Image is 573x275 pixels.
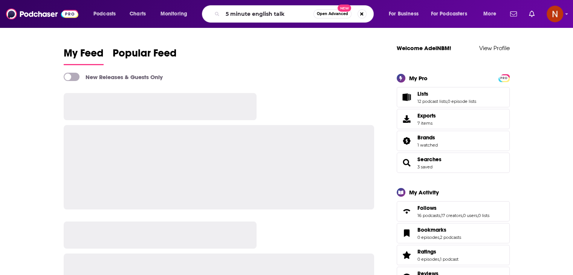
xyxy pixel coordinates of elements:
span: Bookmarks [397,223,510,243]
span: , [440,213,441,218]
button: Show profile menu [547,6,563,22]
span: Exports [417,112,436,119]
a: 0 lists [478,213,489,218]
a: Searches [417,156,442,163]
a: Exports [397,109,510,129]
a: 1 podcast [440,257,458,262]
span: Brands [417,134,435,141]
button: open menu [384,8,428,20]
span: Logged in as AdelNBM [547,6,563,22]
a: 2 podcasts [440,235,461,240]
a: Lists [399,92,414,102]
a: 0 episode lists [448,99,476,104]
button: open menu [426,8,478,20]
span: PRO [500,75,509,81]
a: Bookmarks [417,226,461,233]
a: 17 creators [441,213,462,218]
a: 1 watched [417,142,438,148]
a: Show notifications dropdown [507,8,520,20]
span: Brands [397,131,510,151]
span: Ratings [417,248,436,255]
button: open menu [88,8,125,20]
a: Follows [417,205,489,211]
a: Brands [417,134,438,141]
span: More [483,9,496,19]
span: Follows [417,205,437,211]
a: View Profile [479,44,510,52]
span: For Podcasters [431,9,467,19]
a: Follows [399,206,414,217]
a: Welcome AdelNBM! [397,44,451,52]
span: , [439,235,440,240]
span: Open Advanced [317,12,348,16]
a: New Releases & Guests Only [64,73,163,81]
div: My Activity [409,189,439,196]
button: Open AdvancedNew [313,9,351,18]
div: Search podcasts, credits, & more... [209,5,381,23]
a: 12 podcast lists [417,99,447,104]
img: User Profile [547,6,563,22]
a: 0 episodes [417,235,439,240]
a: 0 episodes [417,257,439,262]
span: Lists [397,87,510,107]
a: 0 users [463,213,477,218]
a: 16 podcasts [417,213,440,218]
span: Bookmarks [417,226,446,233]
a: 3 saved [417,164,432,170]
span: Podcasts [93,9,116,19]
a: Lists [417,90,476,97]
a: My Feed [64,47,104,65]
a: Popular Feed [113,47,177,65]
button: open menu [155,8,197,20]
span: 7 items [417,121,436,126]
a: Charts [125,8,150,20]
input: Search podcasts, credits, & more... [223,8,313,20]
a: Brands [399,136,414,146]
span: Lists [417,90,428,97]
span: Charts [130,9,146,19]
a: Ratings [417,248,458,255]
button: open menu [478,8,506,20]
span: For Business [389,9,419,19]
img: Podchaser - Follow, Share and Rate Podcasts [6,7,78,21]
span: Follows [397,201,510,222]
a: PRO [500,75,509,80]
div: My Pro [409,75,428,82]
span: Ratings [397,245,510,265]
span: My Feed [64,47,104,64]
a: Show notifications dropdown [526,8,538,20]
span: Monitoring [160,9,187,19]
a: Ratings [399,250,414,260]
span: Searches [397,153,510,173]
span: , [462,213,463,218]
span: New [338,5,351,12]
span: , [439,257,440,262]
a: Bookmarks [399,228,414,238]
span: , [477,213,478,218]
a: Searches [399,157,414,168]
span: Popular Feed [113,47,177,64]
span: Exports [399,114,414,124]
